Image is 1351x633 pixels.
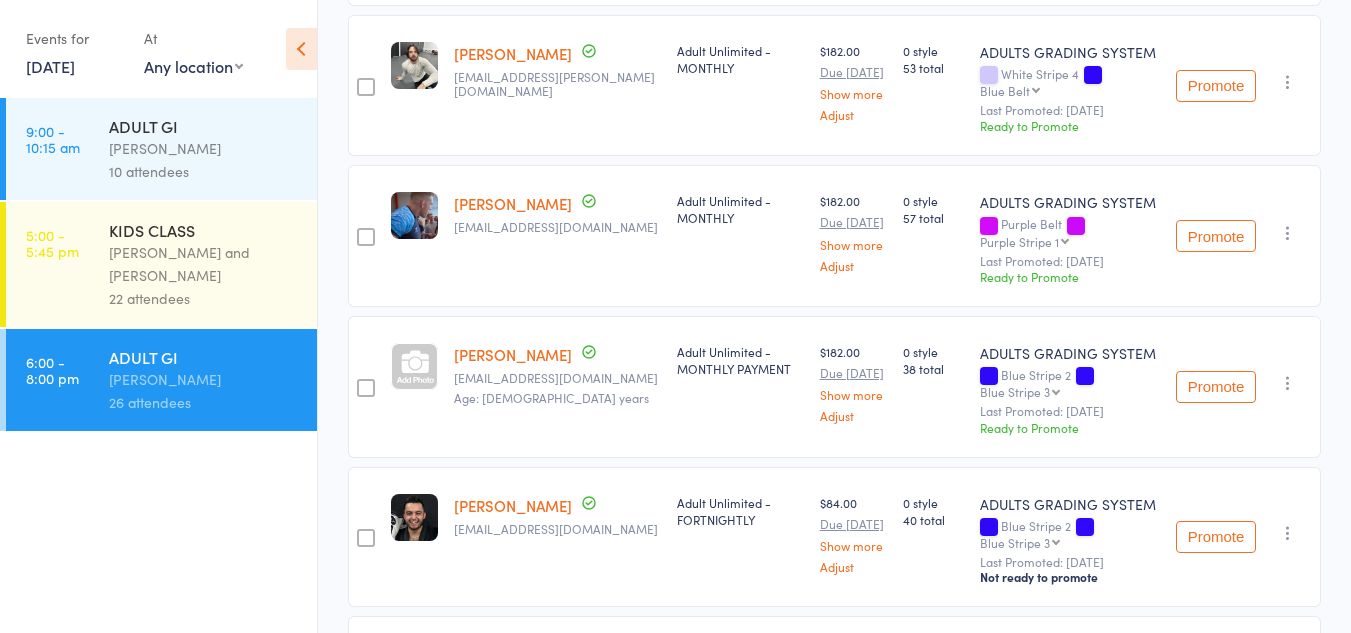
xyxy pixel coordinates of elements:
small: Due [DATE] [820,215,887,229]
div: 22 attendees [109,287,300,310]
div: Purple Belt [980,217,1160,247]
small: jaydenrutherford1@gmail.com [454,220,661,234]
small: Due [DATE] [820,517,887,531]
small: aydenmk@hotmail.com [454,522,661,536]
a: [PERSON_NAME] [454,193,572,214]
small: paddy.mannion@hotmail.com [454,70,661,99]
span: 40 total [903,511,964,528]
time: 6:00 - 8:00 pm [26,354,79,386]
small: Last Promoted: [DATE] [980,254,1160,268]
div: $182.00 [820,343,887,422]
span: 53 total [903,59,964,76]
div: At [144,22,243,55]
time: 5:00 - 5:45 pm [26,227,79,259]
div: ADULTS GRADING SYSTEM [980,42,1160,62]
div: Any location [144,55,243,77]
small: Due [DATE] [820,366,887,380]
div: 26 attendees [109,391,300,414]
div: Blue Stripe 3 [980,536,1050,549]
a: Show more [820,87,887,100]
img: image1738656037.png [391,42,438,89]
div: ADULT GI [109,346,300,368]
div: Blue Stripe 3 [980,385,1050,398]
div: Purple Stripe 1 [980,235,1059,248]
button: Promote [1176,220,1256,252]
a: Adjust [820,560,887,573]
span: 0 style [903,192,964,209]
a: Show more [820,238,887,251]
div: Adult Unlimited - MONTHLY [677,42,803,76]
div: $182.00 [820,192,887,271]
span: 0 style [903,343,964,360]
div: Adult Unlimited - FORTNIGHTLY [677,494,803,528]
div: ADULTS GRADING SYSTEM [980,494,1160,514]
div: ADULTS GRADING SYSTEM [980,343,1160,363]
a: Show more [820,388,887,401]
a: [PERSON_NAME] [454,43,572,64]
a: Adjust [820,409,887,422]
button: Promote [1176,70,1256,102]
div: ADULT GI [109,115,300,137]
div: Events for [26,22,124,55]
button: Promote [1176,371,1256,403]
span: Age: [DEMOGRAPHIC_DATA] years [454,389,649,406]
span: 0 style [903,494,964,511]
small: Last Promoted: [DATE] [980,103,1160,117]
small: mm.computingservices@gmail.com [454,371,661,385]
span: 0 style [903,42,964,59]
div: Not ready to promote [980,569,1160,585]
div: Blue Belt [980,84,1030,97]
a: 6:00 -8:00 pmADULT GI[PERSON_NAME]26 attendees [6,329,317,431]
div: Adult Unlimited - MONTHLY PAYMENT [677,343,803,377]
div: $84.00 [820,494,887,573]
div: White Stripe 4 [980,67,1160,97]
div: ADULTS GRADING SYSTEM [980,192,1160,212]
a: Show more [820,539,887,552]
a: 5:00 -5:45 pmKIDS CLASS[PERSON_NAME] and [PERSON_NAME]22 attendees [6,202,317,327]
span: 57 total [903,209,964,226]
a: 9:00 -10:15 amADULT GI[PERSON_NAME]10 attendees [6,98,317,200]
a: Adjust [820,259,887,272]
div: Blue Stripe 2 [980,519,1160,549]
div: Ready to Promote [980,419,1160,436]
a: [DATE] [26,55,75,77]
div: Adult Unlimited - MONTHLY [677,192,803,226]
div: 10 attendees [109,160,300,183]
a: [PERSON_NAME] [454,344,572,365]
a: Adjust [820,108,887,121]
small: Last Promoted: [DATE] [980,404,1160,418]
small: Last Promoted: [DATE] [980,555,1160,569]
img: image1732777695.png [391,494,438,541]
button: Promote [1176,521,1256,553]
small: Due [DATE] [820,65,887,79]
div: Blue Stripe 2 [980,368,1160,398]
div: [PERSON_NAME] and [PERSON_NAME] [109,241,300,287]
div: [PERSON_NAME] [109,137,300,160]
div: Ready to Promote [980,117,1160,134]
div: Ready to Promote [980,268,1160,285]
div: KIDS CLASS [109,219,300,241]
time: 9:00 - 10:15 am [26,123,80,155]
img: image1727336980.png [391,192,438,239]
a: [PERSON_NAME] [454,495,572,516]
div: $182.00 [820,42,887,121]
span: 38 total [903,360,964,377]
div: [PERSON_NAME] [109,368,300,391]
